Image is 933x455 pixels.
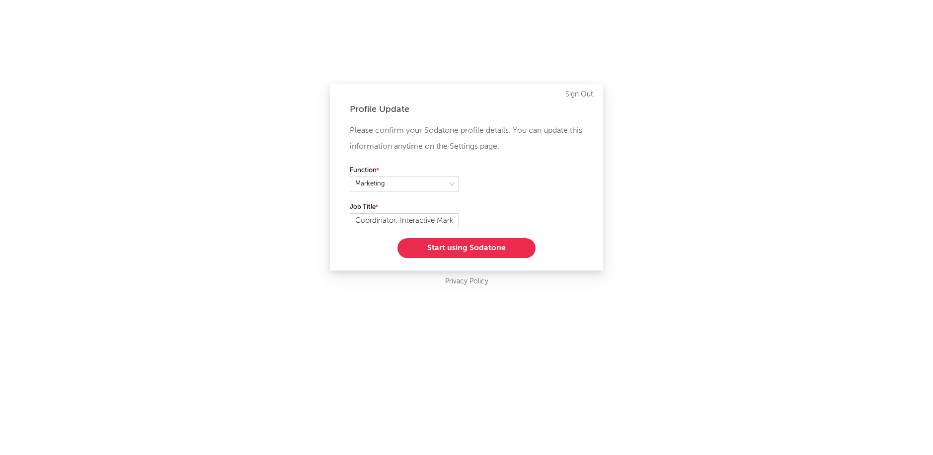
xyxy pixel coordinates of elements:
a: Privacy Policy [445,275,488,288]
p: Please confirm your Sodatone profile details. You can update this information anytime on the Sett... [350,123,583,155]
label: Job Title [350,201,459,213]
label: Function [350,165,459,177]
div: Profile Update [350,103,583,115]
button: Start using Sodatone [397,238,536,258]
a: Sign Out [565,89,593,100]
